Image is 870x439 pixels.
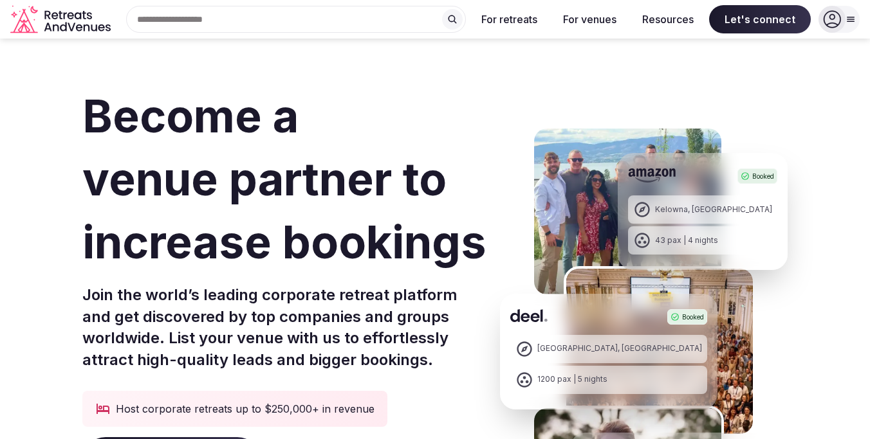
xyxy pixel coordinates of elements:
span: Let's connect [709,5,811,33]
div: 43 pax | 4 nights [655,235,718,246]
div: Kelowna, [GEOGRAPHIC_DATA] [655,204,772,215]
img: Amazon Kelowna Retreat [532,126,723,297]
svg: Retreats and Venues company logo [10,5,113,34]
div: 1200 pax | 5 nights [537,374,607,385]
a: Visit the homepage [10,5,113,34]
div: Booked [737,168,777,184]
h1: Become a venue partner to increase bookings [82,85,490,274]
button: Resources [632,5,704,33]
div: [GEOGRAPHIC_DATA], [GEOGRAPHIC_DATA] [537,343,702,354]
p: Join the world’s leading corporate retreat platform and get discovered by top companies and group... [82,284,490,370]
div: Booked [667,309,707,325]
div: Host corporate retreats up to $250,000+ in revenue [82,391,387,427]
button: For venues [553,5,627,33]
button: For retreats [471,5,548,33]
